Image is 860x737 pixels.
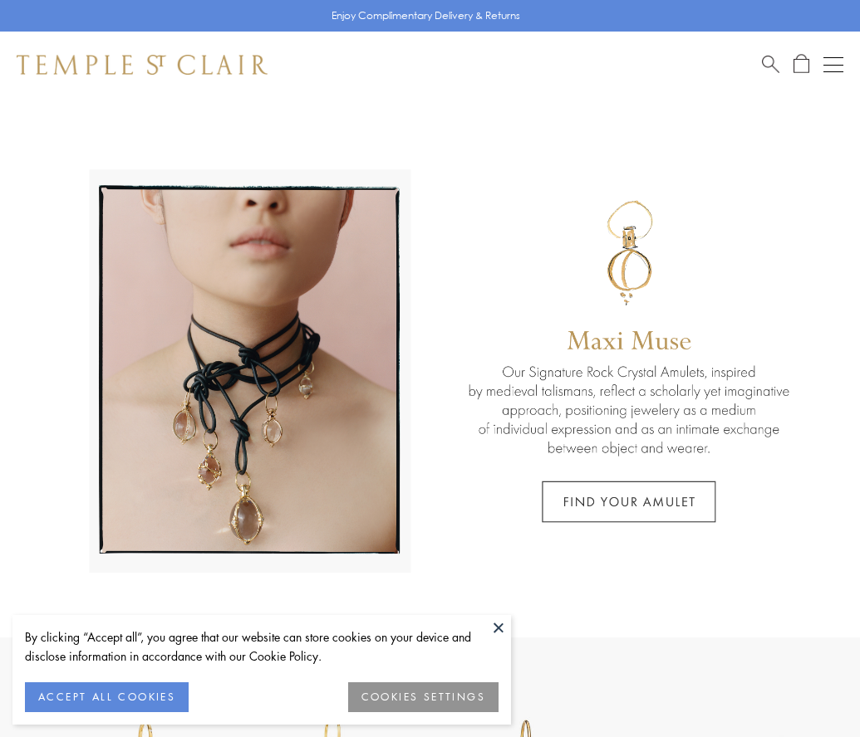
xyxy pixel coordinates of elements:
button: COOKIES SETTINGS [348,682,499,712]
a: Open Shopping Bag [794,54,809,75]
button: Open navigation [823,55,843,75]
div: By clicking “Accept all”, you agree that our website can store cookies on your device and disclos... [25,627,499,666]
button: ACCEPT ALL COOKIES [25,682,189,712]
img: Temple St. Clair [17,55,268,75]
a: Search [762,54,779,75]
p: Enjoy Complimentary Delivery & Returns [332,7,520,24]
